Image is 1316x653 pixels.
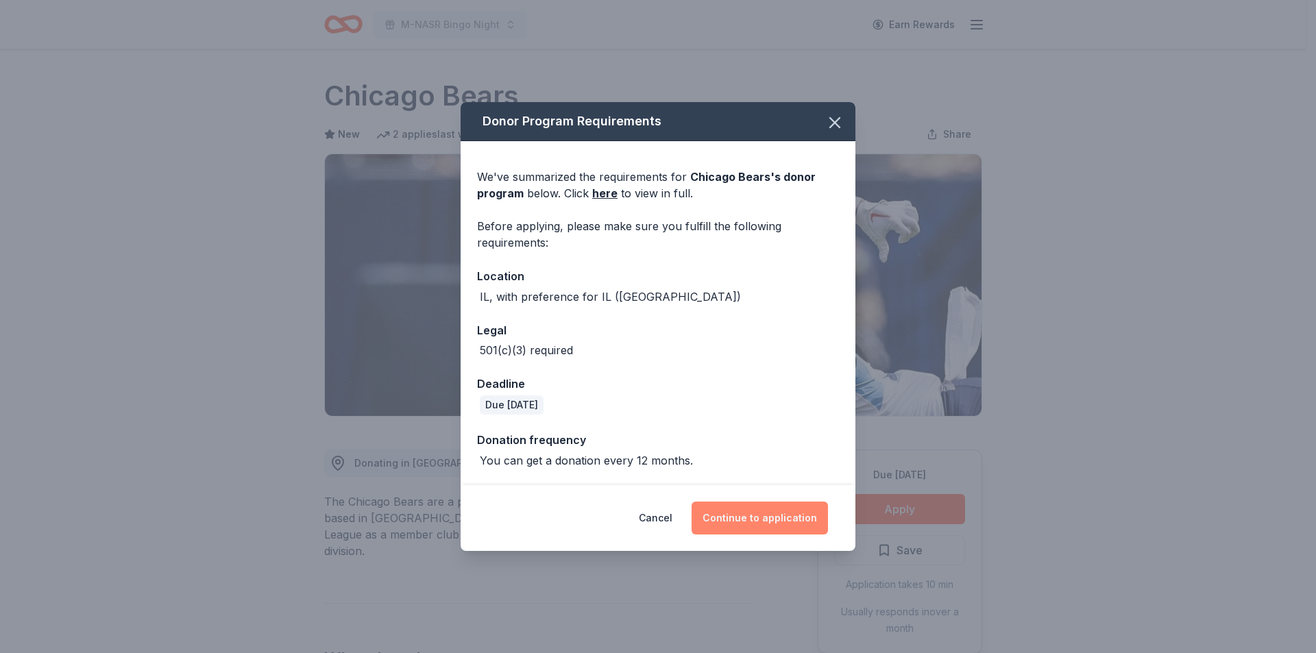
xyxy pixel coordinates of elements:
[477,375,839,393] div: Deadline
[480,288,741,305] div: IL, with preference for IL ([GEOGRAPHIC_DATA])
[692,502,828,534] button: Continue to application
[639,502,672,534] button: Cancel
[592,185,618,201] a: here
[477,431,839,449] div: Donation frequency
[477,169,839,201] div: We've summarized the requirements for below. Click to view in full.
[461,102,855,141] div: Donor Program Requirements
[480,342,573,358] div: 501(c)(3) required
[480,452,693,469] div: You can get a donation every 12 months.
[480,395,544,415] div: Due [DATE]
[477,321,839,339] div: Legal
[477,267,839,285] div: Location
[477,218,839,251] div: Before applying, please make sure you fulfill the following requirements:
